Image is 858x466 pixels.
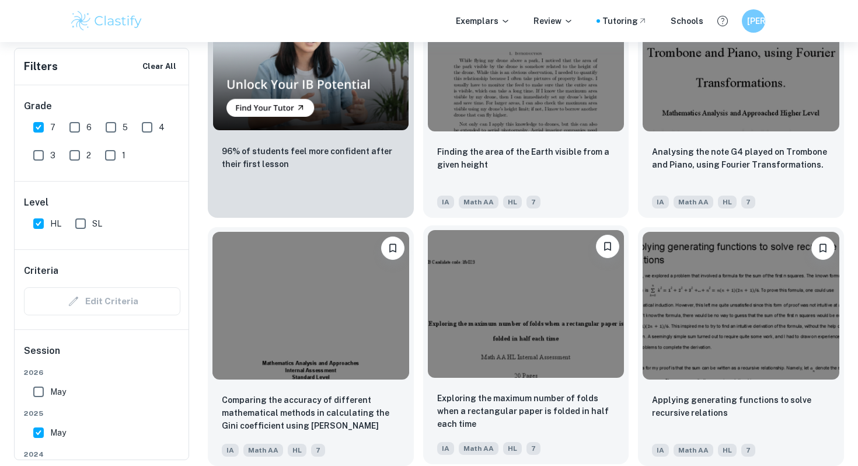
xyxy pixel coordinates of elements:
img: Math AA IA example thumbnail: Applying generating functions to solve r [643,232,839,379]
button: Bookmark [596,235,619,258]
button: Clear All [139,58,179,75]
span: HL [503,196,522,208]
span: 7 [311,444,325,457]
p: Exemplars [456,15,510,27]
span: 1 [122,149,125,162]
span: 5 [123,121,128,134]
h6: Filters [24,58,58,75]
span: 2024 [24,449,180,460]
span: HL [50,217,61,230]
button: [PERSON_NAME] [742,9,765,33]
a: Schools [671,15,703,27]
span: 7 [50,121,55,134]
button: Bookmark [811,237,835,260]
span: IA [652,444,669,457]
p: Applying generating functions to solve recursive relations [652,394,830,419]
div: Criteria filters are unavailable when searching by topic [24,287,180,315]
span: Math AA [459,442,498,455]
span: Math AA [243,444,283,457]
span: SL [92,217,102,230]
p: Review [533,15,573,27]
span: IA [437,442,454,455]
span: Math AA [674,444,713,457]
a: BookmarkApplying generating functions to solve recursive relationsIAMath AAHL7 [638,227,844,465]
span: 7 [526,442,540,455]
a: Tutoring [602,15,647,27]
h6: Session [24,344,180,367]
img: Math AA IA example thumbnail: Exploring the maximum number of folds wh [428,230,625,377]
span: 7 [526,196,540,208]
span: 2026 [24,367,180,378]
span: Math AA [459,196,498,208]
span: HL [288,444,306,457]
button: Bookmark [381,237,404,260]
p: Finding the area of the Earth visible from a given height [437,145,615,171]
span: HL [718,444,737,457]
img: Clastify logo [69,9,144,33]
span: 7 [741,196,755,208]
span: 3 [50,149,55,162]
h6: [PERSON_NAME] [747,15,761,27]
h6: Level [24,196,180,210]
p: Exploring the maximum number of folds when a rectangular paper is folded in half each time [437,392,615,430]
span: 4 [159,121,165,134]
span: HL [718,196,737,208]
a: BookmarkComparing the accuracy of different mathematical methods in calculating the Gini coeffici... [208,227,414,465]
h6: Grade [24,99,180,113]
button: Help and Feedback [713,11,733,31]
span: IA [437,196,454,208]
a: BookmarkExploring the maximum number of folds when a rectangular paper is folded in half each tim... [423,227,629,465]
span: IA [222,444,239,457]
p: 96% of students feel more confident after their first lesson [222,145,400,171]
span: 6 [86,121,92,134]
span: 2 [86,149,91,162]
span: IA [652,196,669,208]
span: HL [503,442,522,455]
img: Math AA IA example thumbnail: Comparing the accuracy of different math [212,232,409,379]
span: Math AA [674,196,713,208]
span: 7 [741,444,755,457]
p: Analysing the note G4 played on Trombone and Piano, using Fourier Transformations. [652,145,830,171]
span: May [50,426,66,439]
span: 2025 [24,408,180,419]
p: Comparing the accuracy of different mathematical methods in calculating the Gini coefficient usin... [222,394,400,433]
span: May [50,385,66,398]
h6: Criteria [24,264,58,278]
